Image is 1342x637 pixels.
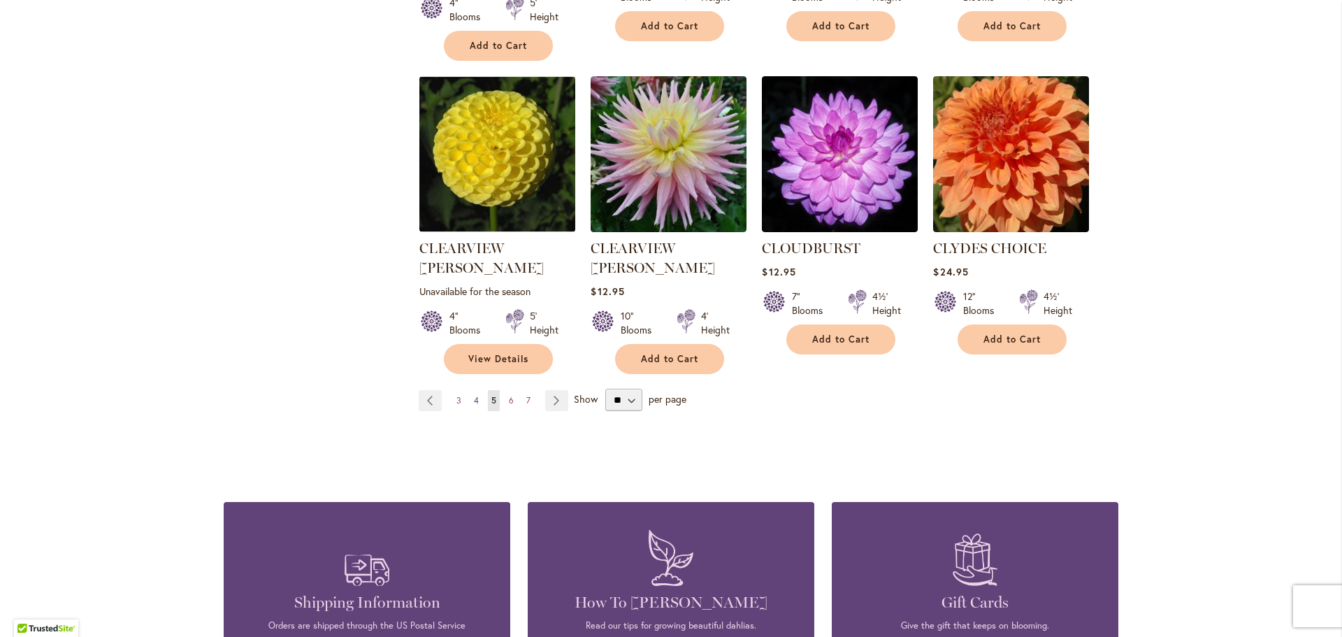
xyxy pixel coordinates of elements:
[419,240,544,276] a: CLEARVIEW [PERSON_NAME]
[591,285,624,298] span: $12.95
[958,324,1067,355] button: Add to Cart
[419,222,575,235] a: CLEARVIEW DANIEL
[933,240,1046,257] a: CLYDES CHOICE
[470,390,482,411] a: 4
[449,309,489,337] div: 4" Blooms
[853,593,1097,613] h4: Gift Cards
[641,20,698,32] span: Add to Cart
[615,344,724,374] button: Add to Cart
[419,285,575,298] p: Unavailable for the season
[453,390,465,411] a: 3
[812,334,870,345] span: Add to Cart
[549,620,793,632] p: Read our tips for growing beautiful dahlias.
[762,240,860,257] a: CLOUDBURST
[762,265,795,278] span: $12.95
[641,353,698,365] span: Add to Cart
[963,289,1002,317] div: 12" Blooms
[792,289,831,317] div: 7" Blooms
[1044,289,1072,317] div: 4½' Height
[456,395,461,406] span: 3
[983,20,1041,32] span: Add to Cart
[762,222,918,235] a: Cloudburst
[474,395,479,406] span: 4
[872,289,901,317] div: 4½' Height
[549,593,793,613] h4: How To [PERSON_NAME]
[591,222,746,235] a: Clearview Jonas
[470,40,527,52] span: Add to Cart
[526,395,531,406] span: 7
[701,309,730,337] div: 4' Height
[491,395,496,406] span: 5
[523,390,534,411] a: 7
[444,31,553,61] button: Add to Cart
[591,240,715,276] a: CLEARVIEW [PERSON_NAME]
[444,344,553,374] a: View Details
[591,76,746,232] img: Clearview Jonas
[853,620,1097,632] p: Give the gift that keeps on blooming.
[245,593,489,613] h4: Shipping Information
[786,324,895,355] button: Add to Cart
[574,392,598,406] span: Show
[419,76,575,232] img: CLEARVIEW DANIEL
[812,20,870,32] span: Add to Cart
[983,334,1041,345] span: Add to Cart
[509,395,514,406] span: 6
[649,392,686,406] span: per page
[245,620,489,632] p: Orders are shipped through the US Postal Service
[933,76,1089,232] img: Clyde's Choice
[615,11,724,41] button: Add to Cart
[762,76,918,232] img: Cloudburst
[958,11,1067,41] button: Add to Cart
[468,353,528,365] span: View Details
[933,222,1089,235] a: Clyde's Choice
[530,309,558,337] div: 5' Height
[621,309,660,337] div: 10" Blooms
[933,265,968,278] span: $24.95
[505,390,517,411] a: 6
[786,11,895,41] button: Add to Cart
[10,587,50,627] iframe: Launch Accessibility Center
